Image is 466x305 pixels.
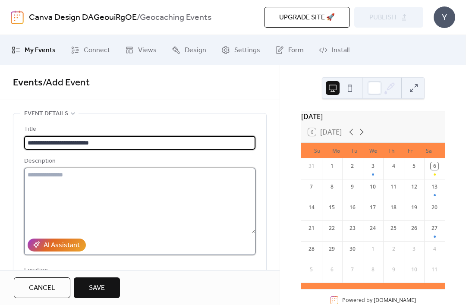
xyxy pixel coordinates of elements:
div: 10 [410,266,418,274]
div: 22 [328,224,336,232]
span: Form [288,45,304,56]
div: 6 [431,162,438,170]
div: 27 [431,224,438,232]
span: Save [89,283,105,293]
a: [DOMAIN_NAME] [374,296,416,304]
div: We [364,143,382,158]
div: Su [308,143,327,158]
a: Canva Design DAGeouiRgOE [29,9,137,26]
div: 15 [328,204,336,211]
div: 3 [369,162,377,170]
div: 11 [390,183,397,191]
div: 10 [369,183,377,191]
div: 18 [390,204,397,211]
b: Geocaching Events [140,9,211,26]
div: Fr [401,143,419,158]
div: 2 [390,245,397,253]
span: Cancel [29,283,55,293]
a: Form [269,38,310,62]
a: Settings [215,38,267,62]
div: 24 [369,224,377,232]
div: 28 [308,245,315,253]
div: Description [24,156,254,167]
button: Save [74,277,120,298]
div: Sa [419,143,438,158]
a: Events [13,73,43,92]
button: Upgrade site 🚀 [264,7,350,28]
div: 21 [308,224,315,232]
button: AI Assistant [28,239,86,252]
div: Y [434,6,455,28]
div: 19 [410,204,418,211]
div: 9 [349,183,356,191]
div: 29 [328,245,336,253]
div: 12 [410,183,418,191]
div: Tu [345,143,364,158]
a: Install [312,38,356,62]
div: 4 [390,162,397,170]
div: 13 [431,183,438,191]
div: 11 [431,266,438,274]
span: Connect [84,45,110,56]
img: logo [11,10,24,24]
div: Powered by [342,296,416,304]
div: 1 [328,162,336,170]
div: Title [24,124,254,135]
div: 9 [390,266,397,274]
div: 5 [308,266,315,274]
a: Views [119,38,163,62]
div: Mo [327,143,345,158]
button: Cancel [14,277,70,298]
div: 5 [410,162,418,170]
span: My Events [25,45,56,56]
div: 14 [308,204,315,211]
div: Location [24,265,254,276]
span: Settings [234,45,260,56]
div: 26 [410,224,418,232]
div: 8 [369,266,377,274]
span: Event details [24,109,68,119]
div: 4 [431,245,438,253]
a: My Events [5,38,62,62]
div: 30 [349,245,356,253]
span: / Add Event [43,73,90,92]
div: 31 [308,162,315,170]
div: 1 [369,245,377,253]
div: 17 [369,204,377,211]
div: 8 [328,183,336,191]
div: 3 [410,245,418,253]
div: 23 [349,224,356,232]
span: Design [185,45,206,56]
div: 7 [308,183,315,191]
div: 7 [349,266,356,274]
div: 6 [328,266,336,274]
div: Th [382,143,401,158]
div: AI Assistant [44,240,80,251]
span: Views [138,45,157,56]
b: / [137,9,140,26]
div: 20 [431,204,438,211]
div: 16 [349,204,356,211]
div: [DATE] [301,111,445,122]
div: 25 [390,224,397,232]
span: Install [332,45,349,56]
a: Connect [64,38,116,62]
a: Design [165,38,213,62]
div: 2 [349,162,356,170]
span: Upgrade site 🚀 [279,13,335,23]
